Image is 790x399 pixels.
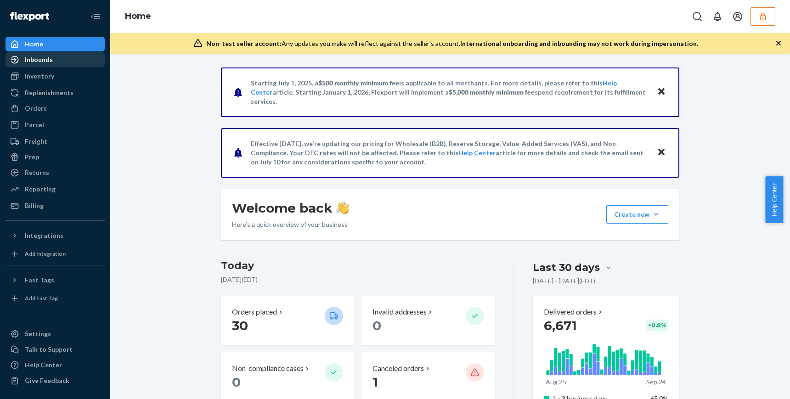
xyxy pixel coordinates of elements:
[458,149,496,157] a: Help Center
[25,88,73,97] div: Replenishments
[318,79,399,87] span: $500 monthly minimum fee
[6,150,105,164] a: Prep
[6,182,105,197] a: Reporting
[25,137,47,146] div: Freight
[6,134,105,149] a: Freight
[6,52,105,67] a: Inbounds
[646,320,668,331] div: + 0.8 %
[655,146,667,159] button: Close
[544,307,604,317] button: Delivered orders
[606,205,668,224] button: Create new
[765,176,783,223] button: Help Center
[646,377,666,387] p: Sep 24
[6,342,105,357] button: Talk to Support
[25,329,51,338] div: Settings
[533,276,595,286] p: [DATE] - [DATE] ( EDT )
[546,377,566,387] p: Aug 25
[232,307,277,317] p: Orders placed
[372,307,427,317] p: Invalid addresses
[6,358,105,372] a: Help Center
[232,363,304,374] p: Non-compliance cases
[6,198,105,213] a: Billing
[449,88,535,96] span: $5,000 monthly minimum fee
[25,168,49,177] div: Returns
[25,231,63,240] div: Integrations
[533,260,600,275] div: Last 30 days
[6,247,105,261] a: Add Integration
[6,326,105,341] a: Settings
[372,374,378,390] span: 1
[25,55,53,64] div: Inbounds
[336,202,349,214] img: hand-wave emoji
[25,152,39,162] div: Prep
[6,85,105,100] a: Replenishments
[6,101,105,116] a: Orders
[728,7,747,26] button: Open account menu
[221,296,354,345] button: Orders placed 30
[544,318,577,333] span: 6,671
[10,12,49,21] img: Flexport logo
[372,363,424,374] p: Canceled orders
[232,220,349,229] p: Here’s a quick overview of your business
[25,201,44,210] div: Billing
[232,374,241,390] span: 0
[206,39,698,48] div: Any updates you make will reflect against the seller's account.
[6,69,105,84] a: Inventory
[251,139,648,167] p: Effective [DATE], we're updating our pricing for Wholesale (B2B), Reserve Storage, Value-Added Se...
[25,120,44,129] div: Parcel
[118,3,158,30] ol: breadcrumbs
[25,39,43,49] div: Home
[125,11,151,21] a: Home
[232,318,248,333] span: 30
[25,376,69,385] div: Give Feedback
[688,7,706,26] button: Open Search Box
[25,250,66,258] div: Add Integration
[6,291,105,306] a: Add Fast Tag
[206,39,282,47] span: Non-test seller account:
[19,6,52,15] span: Support
[86,7,105,26] button: Close Navigation
[6,165,105,180] a: Returns
[25,345,73,354] div: Talk to Support
[25,185,56,194] div: Reporting
[25,275,54,285] div: Fast Tags
[251,79,648,106] p: Starting July 1, 2025, a is applicable to all merchants. For more details, please refer to this a...
[6,228,105,243] button: Integrations
[25,360,62,370] div: Help Center
[6,118,105,132] a: Parcel
[221,259,495,273] h3: Today
[25,72,54,81] div: Inventory
[6,273,105,287] button: Fast Tags
[708,7,727,26] button: Open notifications
[6,37,105,51] a: Home
[372,318,381,333] span: 0
[6,373,105,388] button: Give Feedback
[25,294,58,302] div: Add Fast Tag
[232,200,349,216] h1: Welcome back
[25,104,47,113] div: Orders
[221,275,495,284] p: [DATE] ( EDT )
[361,296,495,345] button: Invalid addresses 0
[460,39,698,47] span: International onboarding and inbounding may not work during impersonation.
[655,85,667,99] button: Close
